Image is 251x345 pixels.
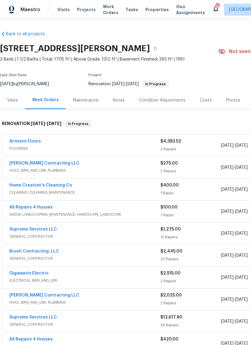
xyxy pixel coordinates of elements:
[221,253,234,258] span: [DATE]
[221,296,248,303] span: -
[160,205,178,209] span: $100.00
[9,139,41,143] a: Artisent Floors
[221,209,248,215] span: -
[221,143,234,148] span: [DATE]
[113,97,125,103] div: Notes
[9,205,53,209] a: All Repairs 4 Houses
[235,319,248,324] span: [DATE]
[57,7,70,13] span: Visits
[221,165,234,170] span: [DATE]
[88,82,169,86] span: Renovation
[160,293,182,297] span: $2,025.00
[112,82,125,86] span: [DATE]
[160,249,182,253] span: $2,445.00
[221,231,248,237] span: -
[226,97,240,103] div: Photos
[221,252,248,259] span: -
[160,315,182,319] span: $12,617.80
[160,161,178,165] span: $275.00
[160,168,221,174] div: 2 Repairs
[221,319,234,324] span: [DATE]
[47,121,61,126] span: [DATE]
[150,43,161,54] button: Copy Address
[235,209,248,214] span: [DATE]
[2,120,61,127] h6: RENOVATION
[160,322,221,328] div: 39 Repairs
[31,121,61,126] span: -
[88,73,102,77] span: Project
[221,231,234,236] span: [DATE]
[235,253,248,258] span: [DATE]
[9,146,160,152] span: FLOORING
[221,318,248,325] span: -
[9,256,160,262] span: GENERAL_CONTRACTOR
[9,249,59,253] a: Brush Contracting, LLC
[160,271,181,275] span: $2,515.00
[160,190,221,196] div: 1 Repair
[215,4,219,10] div: 14
[9,168,160,174] span: HVAC, BRN_AND_LRR, PLUMBING
[221,209,234,214] span: [DATE]
[221,275,234,280] span: [DATE]
[235,297,248,302] span: [DATE]
[235,143,248,148] span: [DATE]
[160,300,221,306] div: 2 Repairs
[160,227,181,231] span: $1,275.00
[160,337,178,341] span: $420.00
[9,271,49,275] a: Gigawatts Electric
[235,165,248,170] span: [DATE]
[20,7,40,13] span: Maestro
[77,7,96,13] span: Projects
[9,337,53,341] a: All Repairs 4 Houses
[9,321,160,328] span: GENERAL_CONTRACTOR
[9,293,79,297] a: [PERSON_NAME] Contracting LLC
[9,161,79,165] a: [PERSON_NAME] Contracting LLC
[9,234,160,240] span: GENERAL_CONTRACTOR
[32,97,59,103] div: Work Orders
[176,4,205,16] span: Geo Assignments
[235,187,248,192] span: [DATE]
[221,297,234,302] span: [DATE]
[9,278,160,284] span: ELECTRICAL, BRN_AND_LRR
[160,256,221,262] div: 23 Repairs
[139,97,185,103] div: Condition Adjustments
[145,7,169,13] span: Properties
[160,278,221,284] div: 2 Repairs
[143,82,168,86] span: In Progress
[221,143,248,149] span: -
[125,8,138,12] span: Tasks
[221,165,248,171] span: -
[103,4,118,16] span: Work Orders
[9,300,160,306] span: HVAC, BRN_AND_LRR, PLUMBING
[200,97,212,103] div: Costs
[31,121,45,126] span: [DATE]
[9,212,160,218] span: SNOW, LANDSCAPING_MAINTENANCE, HARDSCAPE_LANDSCAPE
[160,234,221,240] div: 13 Repairs
[66,121,91,127] span: In Progress
[73,97,98,103] div: Maintenance
[160,212,221,218] div: 1 Repair
[160,146,221,152] div: 3 Repairs
[126,82,139,86] span: [DATE]
[221,187,248,193] span: -
[235,231,248,236] span: [DATE]
[9,183,72,187] a: Home Creation's Cleaning Co
[9,190,160,196] span: CLEANING, CLEANING_MAINTENANCE
[9,315,57,319] a: Supreme Services LLC
[235,275,248,280] span: [DATE]
[160,183,179,187] span: $400.00
[9,227,57,231] a: Supreme Services LLC
[221,274,248,281] span: -
[7,97,18,103] div: Visits
[221,187,234,192] span: [DATE]
[160,139,181,143] span: $4,383.52
[112,82,139,86] span: -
